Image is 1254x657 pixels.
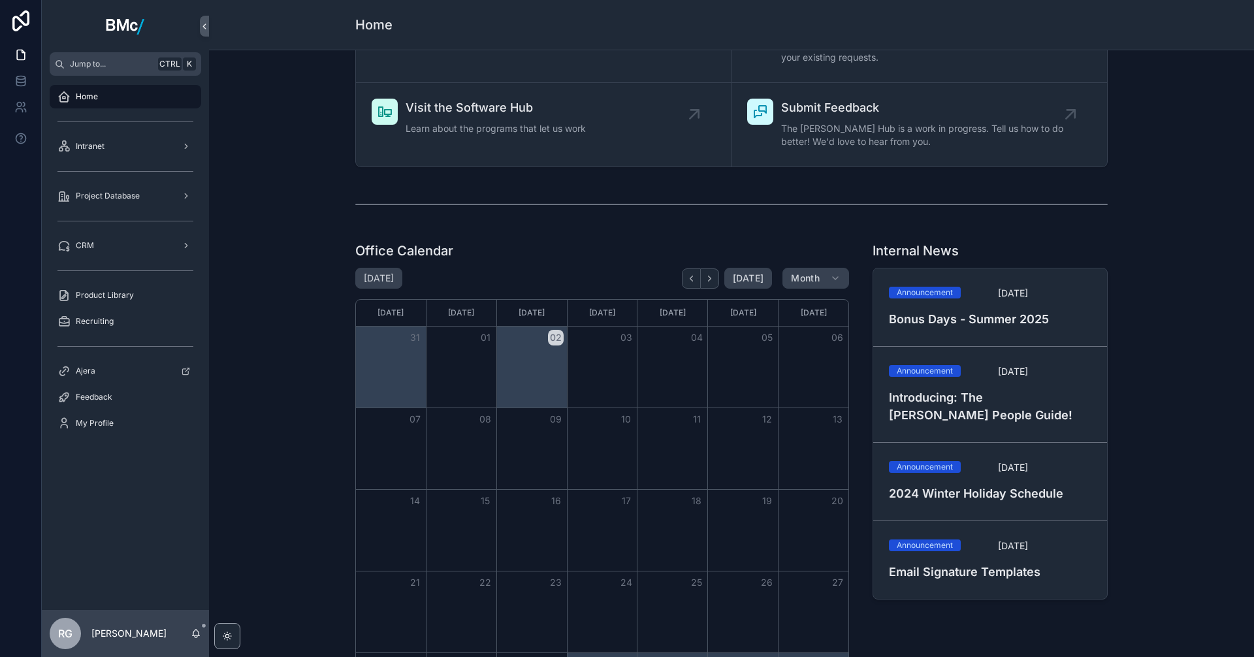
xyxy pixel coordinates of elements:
span: Month [791,272,820,284]
button: 07 [408,411,423,427]
button: 21 [408,575,423,590]
span: [DATE] [998,365,1091,378]
button: 06 [829,330,845,345]
h1: Office Calendar [355,242,453,260]
span: [DATE] [998,461,1091,474]
button: 19 [759,493,775,509]
span: Jump to... [70,59,153,69]
button: 26 [759,575,775,590]
div: [DATE] [780,300,846,326]
span: RG [58,626,72,641]
span: Home [76,91,98,102]
a: Submit FeedbackThe [PERSON_NAME] Hub is a work in progress. Tell us how to do better! We'd love t... [731,83,1107,167]
span: The [PERSON_NAME] Hub is a work in progress. Tell us how to do better! We'd love to hear from you. [781,122,1070,148]
a: Feedback [50,385,201,409]
h4: Bonus Days - Summer 2025 [889,310,1091,328]
p: [PERSON_NAME] [91,627,167,640]
span: Visit the Software Hub [406,99,586,117]
a: Announcement[DATE]Introducing: The [PERSON_NAME] People Guide! [873,346,1107,442]
button: 15 [477,493,493,509]
button: 25 [689,575,705,590]
span: Let the team know when you'll be out of office and review status of your existing requests. [781,38,1070,64]
button: 05 [759,330,775,345]
h1: Home [355,16,393,34]
div: [DATE] [639,300,705,326]
a: Visit the Software HubLearn about the programs that let us work [356,83,731,167]
span: K [184,59,195,69]
span: Recruiting [76,316,114,327]
span: Project Database [76,191,140,201]
div: Announcement [897,461,953,473]
button: 01 [477,330,493,345]
img: App logo [106,16,145,37]
button: 16 [548,493,564,509]
button: 18 [689,493,705,509]
a: CRM [50,234,201,257]
a: Ajera [50,359,201,383]
span: Ctrl [158,57,182,71]
span: My Profile [76,418,114,428]
button: 04 [689,330,705,345]
a: Announcement[DATE]Email Signature Templates [873,521,1107,599]
button: 22 [477,575,493,590]
button: 11 [689,411,705,427]
h4: Introducing: The [PERSON_NAME] People Guide! [889,389,1091,424]
button: 02 [548,330,564,345]
button: 10 [619,411,634,427]
button: 03 [619,330,634,345]
a: Product Library [50,283,201,307]
h4: 2024 Winter Holiday Schedule [889,485,1091,502]
button: 27 [829,575,845,590]
button: Back [682,268,701,289]
span: CRM [76,240,94,251]
button: 17 [619,493,634,509]
button: 08 [477,411,493,427]
a: Home [50,85,201,108]
div: scrollable content [42,76,209,452]
div: [DATE] [499,300,565,326]
h2: [DATE] [364,272,394,285]
div: Announcement [897,365,953,377]
span: Feedback [76,392,112,402]
button: 20 [829,493,845,509]
button: 23 [548,575,564,590]
h4: Email Signature Templates [889,563,1091,581]
button: 31 [408,330,423,345]
span: Ajera [76,366,95,376]
span: [DATE] [733,272,764,284]
button: Next [701,268,719,289]
div: [DATE] [570,300,635,326]
a: Announcement[DATE]2024 Winter Holiday Schedule [873,442,1107,521]
button: [DATE] [724,268,772,289]
span: [DATE] [998,539,1091,553]
span: Product Library [76,290,134,300]
div: [DATE] [428,300,494,326]
div: Announcement [897,287,953,298]
span: Learn about the programs that let us work [406,122,586,135]
button: 12 [759,411,775,427]
a: Announcement[DATE]Bonus Days - Summer 2025 [873,268,1107,346]
a: My Profile [50,411,201,435]
button: 13 [829,411,845,427]
button: Jump to...CtrlK [50,52,201,76]
button: 24 [619,575,634,590]
div: Announcement [897,539,953,551]
span: Intranet [76,141,104,152]
button: 14 [408,493,423,509]
h1: Internal News [873,242,959,260]
div: [DATE] [710,300,776,326]
div: [DATE] [358,300,424,326]
a: Recruiting [50,310,201,333]
span: [DATE] [998,287,1091,300]
a: Intranet [50,135,201,158]
a: Project Database [50,184,201,208]
span: Submit Feedback [781,99,1070,117]
button: 09 [548,411,564,427]
button: Month [782,268,849,289]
